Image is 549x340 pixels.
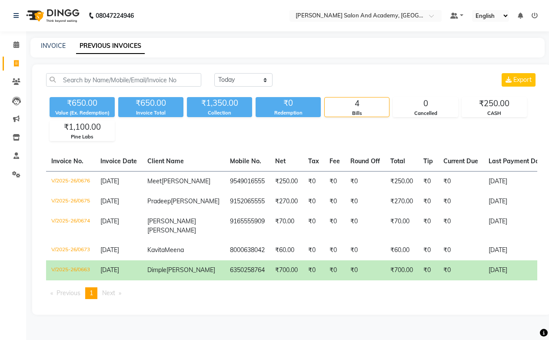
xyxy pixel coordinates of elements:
[438,212,483,240] td: ₹0
[256,109,321,117] div: Redemption
[46,260,95,280] td: V/2025-26/0663
[303,212,324,240] td: ₹0
[303,192,324,212] td: ₹0
[324,171,345,192] td: ₹0
[147,217,196,225] span: [PERSON_NAME]
[171,197,220,205] span: [PERSON_NAME]
[423,157,433,165] span: Tip
[256,97,321,109] div: ₹0
[46,192,95,212] td: V/2025-26/0675
[46,212,95,240] td: V/2025-26/0674
[147,177,162,185] span: Meet
[100,177,119,185] span: [DATE]
[147,246,165,254] span: Kavita
[324,260,345,280] td: ₹0
[100,246,119,254] span: [DATE]
[187,109,252,117] div: Collection
[102,289,115,297] span: Next
[57,289,80,297] span: Previous
[385,192,418,212] td: ₹270.00
[50,109,115,117] div: Value (Ex. Redemption)
[90,289,93,297] span: 1
[438,171,483,192] td: ₹0
[393,110,458,117] div: Cancelled
[46,287,537,299] nav: Pagination
[230,157,261,165] span: Mobile No.
[462,110,526,117] div: CASH
[345,260,385,280] td: ₹0
[418,171,438,192] td: ₹0
[438,240,483,260] td: ₹0
[165,246,184,254] span: Meena
[393,98,458,110] div: 0
[385,260,418,280] td: ₹700.00
[418,240,438,260] td: ₹0
[303,260,324,280] td: ₹0
[324,240,345,260] td: ₹0
[462,98,526,110] div: ₹250.00
[325,110,389,117] div: Bills
[270,171,303,192] td: ₹250.00
[225,240,270,260] td: 8000638042
[270,212,303,240] td: ₹70.00
[438,260,483,280] td: ₹0
[166,266,215,274] span: [PERSON_NAME]
[324,212,345,240] td: ₹0
[100,266,119,274] span: [DATE]
[50,97,115,109] div: ₹650.00
[385,171,418,192] td: ₹250.00
[46,171,95,192] td: V/2025-26/0676
[308,157,319,165] span: Tax
[275,157,286,165] span: Net
[100,157,137,165] span: Invoice Date
[22,3,82,28] img: logo
[147,197,171,205] span: Pradeep
[118,97,183,109] div: ₹650.00
[513,76,532,84] span: Export
[489,157,545,165] span: Last Payment Date
[418,212,438,240] td: ₹0
[350,157,380,165] span: Round Off
[187,97,252,109] div: ₹1,350.00
[50,133,114,141] div: Pine Labs
[118,109,183,117] div: Invoice Total
[147,157,184,165] span: Client Name
[385,240,418,260] td: ₹60.00
[270,192,303,212] td: ₹270.00
[324,192,345,212] td: ₹0
[147,266,166,274] span: Dimple
[502,73,536,87] button: Export
[418,260,438,280] td: ₹0
[46,73,201,87] input: Search by Name/Mobile/Email/Invoice No
[96,3,134,28] b: 08047224946
[270,240,303,260] td: ₹60.00
[46,240,95,260] td: V/2025-26/0673
[385,212,418,240] td: ₹70.00
[345,192,385,212] td: ₹0
[390,157,405,165] span: Total
[270,260,303,280] td: ₹700.00
[345,171,385,192] td: ₹0
[41,42,66,50] a: INVOICE
[225,260,270,280] td: 6350258764
[100,217,119,225] span: [DATE]
[147,226,196,234] span: [PERSON_NAME]
[50,121,114,133] div: ₹1,100.00
[345,240,385,260] td: ₹0
[325,98,389,110] div: 4
[303,240,324,260] td: ₹0
[418,192,438,212] td: ₹0
[100,197,119,205] span: [DATE]
[329,157,340,165] span: Fee
[225,192,270,212] td: 9152065555
[51,157,83,165] span: Invoice No.
[225,171,270,192] td: 9549016555
[438,192,483,212] td: ₹0
[303,171,324,192] td: ₹0
[225,212,270,240] td: 9165555909
[345,212,385,240] td: ₹0
[76,38,145,54] a: PREVIOUS INVOICES
[443,157,478,165] span: Current Due
[162,177,210,185] span: [PERSON_NAME]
